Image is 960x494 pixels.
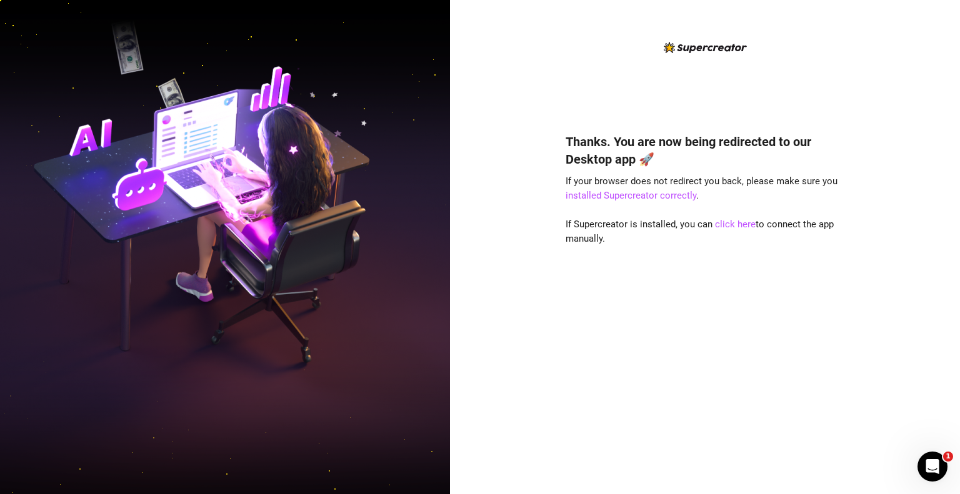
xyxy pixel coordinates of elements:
[566,175,837,202] span: If your browser does not redirect you back, please make sure you .
[566,133,844,168] h4: Thanks. You are now being redirected to our Desktop app 🚀
[917,452,947,482] iframe: Intercom live chat
[664,42,747,53] img: logo-BBDzfeDw.svg
[943,452,953,462] span: 1
[566,190,696,201] a: installed Supercreator correctly
[566,219,834,245] span: If Supercreator is installed, you can to connect the app manually.
[715,219,756,230] a: click here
